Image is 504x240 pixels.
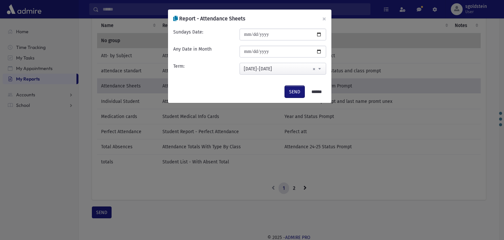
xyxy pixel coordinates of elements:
label: Any Date in Month [173,46,212,53]
span: 2025-2026 [240,63,326,75]
label: Term: [173,63,184,70]
button: SEND [285,86,304,98]
span: Remove all items [313,63,315,75]
label: Sundays Date: [173,29,203,36]
h6: Report - Attendance Sheets [173,15,245,23]
button: × [317,10,331,28]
